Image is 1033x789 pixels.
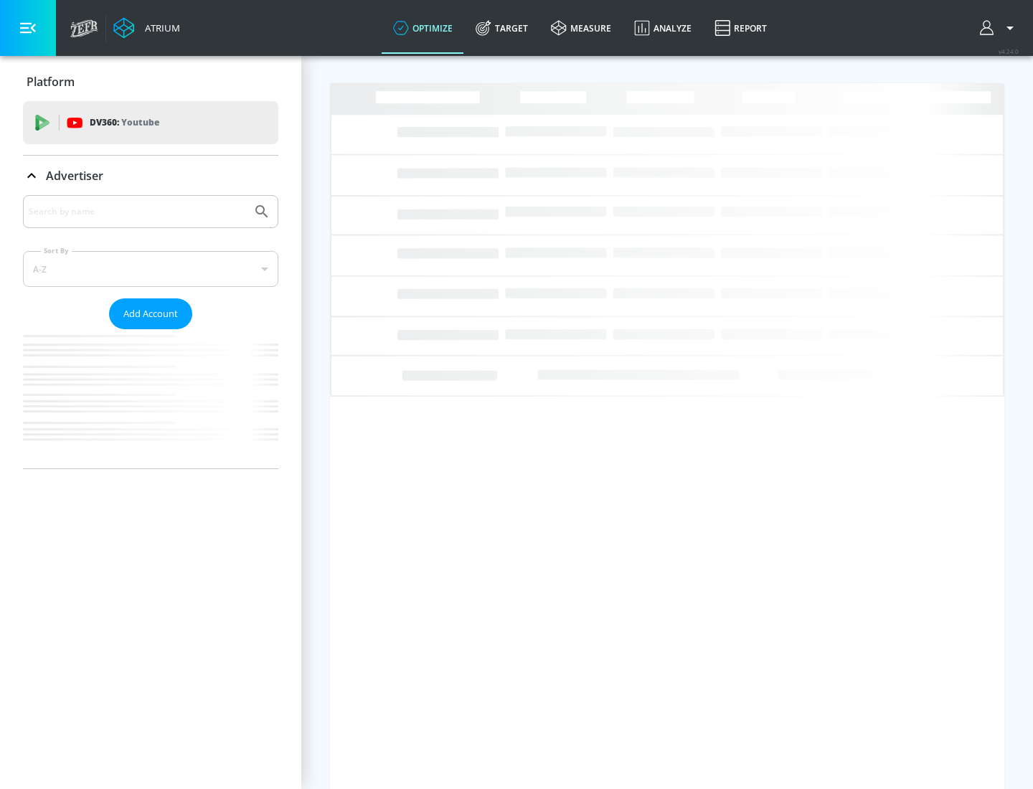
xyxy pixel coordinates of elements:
div: Advertiser [23,195,278,468]
a: Analyze [623,2,703,54]
a: Atrium [113,17,180,39]
div: Atrium [139,22,180,34]
a: Target [464,2,539,54]
p: DV360: [90,115,159,131]
label: Sort By [41,246,72,255]
div: A-Z [23,251,278,287]
a: measure [539,2,623,54]
p: Advertiser [46,168,103,184]
p: Youtube [121,115,159,130]
a: optimize [382,2,464,54]
nav: list of Advertiser [23,329,278,468]
div: Platform [23,62,278,102]
input: Search by name [29,202,246,221]
a: Report [703,2,778,54]
div: DV360: Youtube [23,101,278,144]
span: v 4.24.0 [999,47,1019,55]
div: Advertiser [23,156,278,196]
span: Add Account [123,306,178,322]
p: Platform [27,74,75,90]
button: Add Account [109,298,192,329]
